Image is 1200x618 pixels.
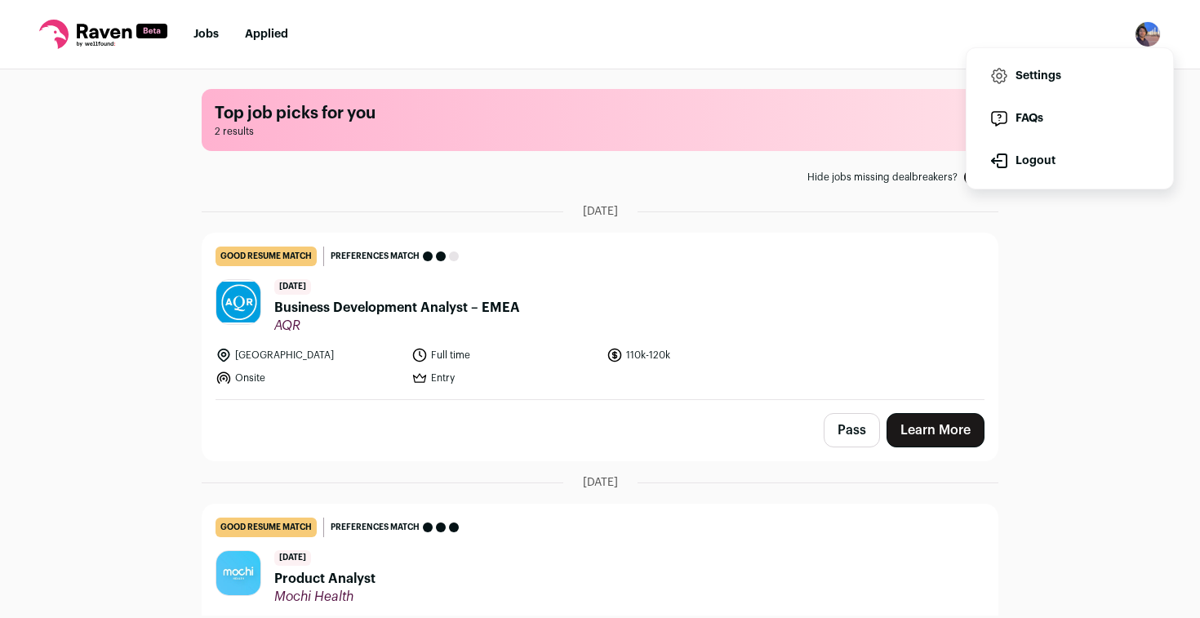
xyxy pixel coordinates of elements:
[216,518,317,537] div: good resume match
[216,347,402,363] li: [GEOGRAPHIC_DATA]
[583,474,618,491] span: [DATE]
[411,370,598,386] li: Entry
[807,171,958,184] span: Hide jobs missing dealbreakers?
[824,413,880,447] button: Pass
[274,298,520,318] span: Business Development Analyst – EMEA
[274,569,376,589] span: Product Analyst
[411,347,598,363] li: Full time
[274,318,520,334] span: AQR
[583,203,618,220] span: [DATE]
[215,125,985,138] span: 2 results
[274,589,376,605] span: Mochi Health
[216,282,260,322] img: 1ec27492c957652a421c4517ffde2e01c311903bac2c0eda14b968e8ea94a792.jpg
[331,519,420,536] span: Preferences match
[980,56,1160,96] a: Settings
[202,233,998,399] a: good resume match Preferences match [DATE] Business Development Analyst – EMEA AQR [GEOGRAPHIC_DA...
[216,247,317,266] div: good resume match
[1135,21,1161,47] img: 19039677-medium_jpg
[887,413,984,447] a: Learn More
[1135,21,1161,47] button: Open dropdown
[245,29,288,40] a: Applied
[980,141,1160,180] button: Logout
[607,347,793,363] li: 110k-120k
[274,279,311,295] span: [DATE]
[980,99,1160,138] a: FAQs
[215,102,985,125] h1: Top job picks for you
[274,550,311,566] span: [DATE]
[193,29,219,40] a: Jobs
[331,248,420,265] span: Preferences match
[216,370,402,386] li: Onsite
[216,551,260,595] img: 500c0e26cc79d944e0d104ded22ce6ee60390aa6dc7fefce30730f66baf2ee9f.jpg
